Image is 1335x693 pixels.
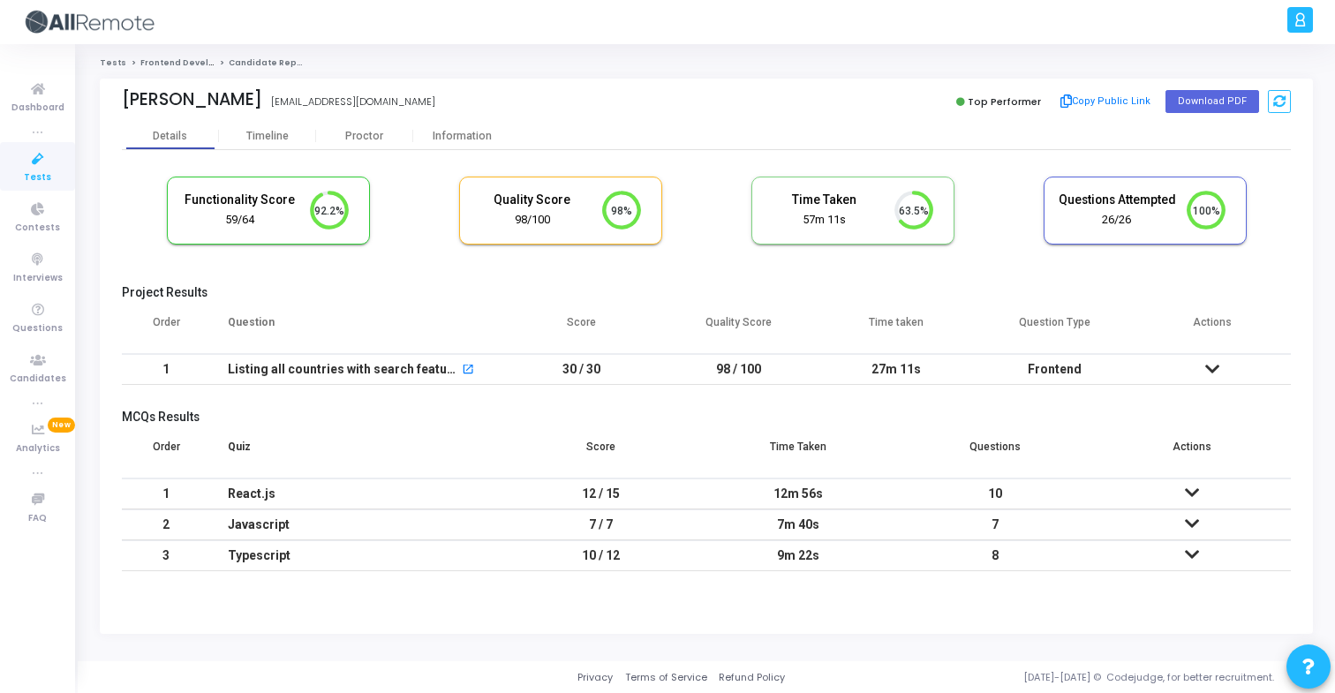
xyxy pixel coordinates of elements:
[502,509,699,540] td: 7 / 7
[818,354,976,385] td: 27m 11s
[976,305,1134,354] th: Question Type
[122,89,262,109] div: [PERSON_NAME]
[818,305,976,354] th: Time taken
[897,509,1094,540] td: 7
[181,212,299,229] div: 59/64
[15,221,60,236] span: Contests
[719,670,785,685] a: Refund Policy
[122,285,1291,300] h5: Project Results
[473,212,592,229] div: 98/100
[210,429,502,478] th: Quiz
[210,305,502,354] th: Question
[140,57,249,68] a: Frontend Developer (L4)
[228,479,485,508] div: React.js
[22,4,155,40] img: logo
[228,541,485,570] div: Typescript
[16,441,60,456] span: Analytics
[48,418,75,433] span: New
[271,94,435,109] div: [EMAIL_ADDRESS][DOMAIN_NAME]
[181,192,299,207] h5: Functionality Score
[10,372,66,387] span: Candidates
[473,192,592,207] h5: Quality Score
[122,509,210,540] td: 2
[717,479,879,508] div: 12m 56s
[462,365,474,377] mat-icon: open_in_new
[153,130,187,143] div: Details
[122,540,210,571] td: 3
[413,130,510,143] div: Information
[766,212,884,229] div: 57m 11s
[1058,212,1176,229] div: 26/26
[228,510,485,539] div: Javascript
[1058,192,1176,207] h5: Questions Attempted
[228,355,459,384] div: Listing all countries with search feature
[897,429,1094,478] th: Questions
[11,101,64,116] span: Dashboard
[122,305,210,354] th: Order
[897,540,1094,571] td: 8
[122,478,210,509] td: 1
[24,170,51,185] span: Tests
[1055,88,1157,115] button: Copy Public Link
[785,670,1313,685] div: [DATE]-[DATE] © Codejudge, for better recruitment.
[12,321,63,336] span: Questions
[122,410,1291,425] h5: MCQs Results
[502,354,660,385] td: 30 / 30
[1094,429,1291,478] th: Actions
[625,670,707,685] a: Terms of Service
[100,57,1313,69] nav: breadcrumb
[502,305,660,354] th: Score
[897,478,1094,509] td: 10
[660,354,818,385] td: 98 / 100
[122,429,210,478] th: Order
[502,540,699,571] td: 10 / 12
[577,670,613,685] a: Privacy
[229,57,310,68] span: Candidate Report
[1165,90,1259,113] button: Download PDF
[122,354,210,385] td: 1
[316,130,413,143] div: Proctor
[699,429,896,478] th: Time Taken
[660,305,818,354] th: Quality Score
[766,192,884,207] h5: Time Taken
[502,429,699,478] th: Score
[100,57,126,68] a: Tests
[246,130,289,143] div: Timeline
[28,511,47,526] span: FAQ
[502,478,699,509] td: 12 / 15
[13,271,63,286] span: Interviews
[976,354,1134,385] td: Frontend
[968,94,1041,109] span: Top Performer
[1133,305,1291,354] th: Actions
[717,510,879,539] div: 7m 40s
[717,541,879,570] div: 9m 22s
